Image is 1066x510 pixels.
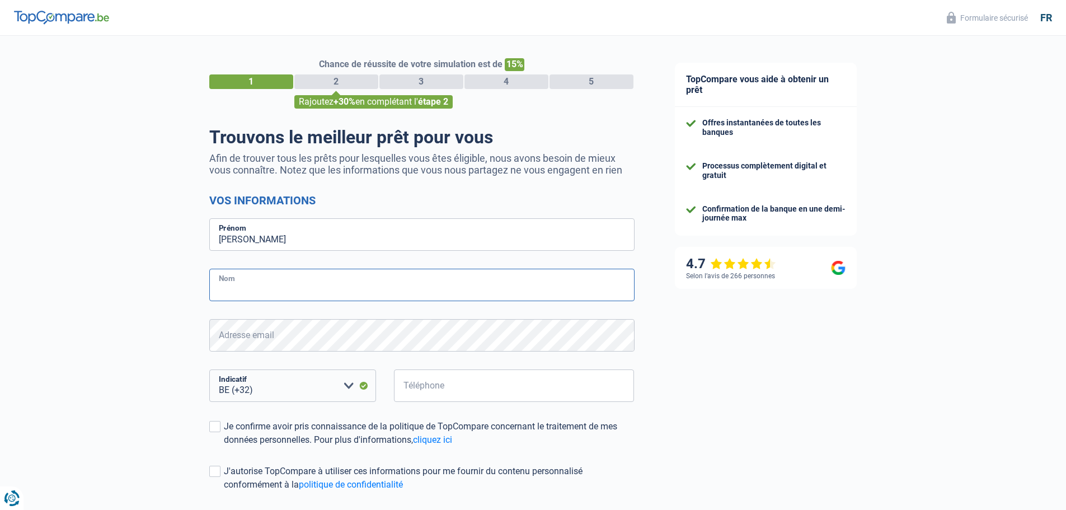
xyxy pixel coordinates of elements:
span: Chance de réussite de votre simulation est de [319,59,503,69]
div: Confirmation de la banque en une demi-journée max [702,204,846,223]
div: 5 [550,74,633,89]
input: 401020304 [394,369,635,402]
span: +30% [334,96,355,107]
span: 15% [505,58,524,71]
h2: Vos informations [209,194,635,207]
div: fr [1040,12,1052,24]
div: 2 [294,74,378,89]
div: J'autorise TopCompare à utiliser ces informations pour me fournir du contenu personnalisé conform... [224,465,635,492]
a: cliquez ici [413,434,452,445]
div: Processus complètement digital et gratuit [702,161,846,180]
img: TopCompare Logo [14,11,109,24]
h1: Trouvons le meilleur prêt pour vous [209,127,635,148]
div: Je confirme avoir pris connaissance de la politique de TopCompare concernant le traitement de mes... [224,420,635,447]
div: Selon l’avis de 266 personnes [686,272,775,280]
div: TopCompare vous aide à obtenir un prêt [675,63,857,107]
p: Afin de trouver tous les prêts pour lesquelles vous êtes éligible, nous avons besoin de mieux vou... [209,152,635,176]
button: Formulaire sécurisé [940,8,1035,27]
div: Rajoutez en complétant l' [294,95,453,109]
span: étape 2 [418,96,448,107]
a: politique de confidentialité [299,479,403,490]
div: Offres instantanées de toutes les banques [702,118,846,137]
div: 3 [379,74,463,89]
div: 1 [209,74,293,89]
div: 4.7 [686,256,776,272]
div: 4 [464,74,548,89]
